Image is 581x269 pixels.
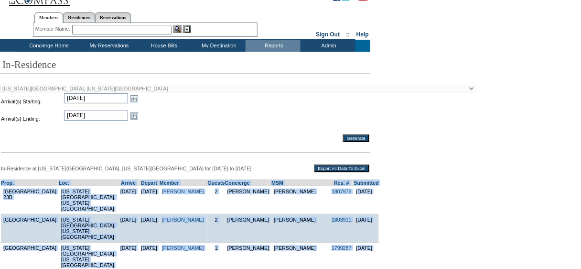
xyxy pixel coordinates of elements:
a: Open the calendar popup. [129,93,140,104]
td: Admin [301,40,355,52]
td: [DATE] [354,214,379,243]
td: [PERSON_NAME] [225,214,272,243]
a: Residences [63,12,95,22]
img: View [173,25,182,33]
a: Help [356,31,369,38]
input: Generate [343,134,369,142]
span: In-Residence at [US_STATE][GEOGRAPHIC_DATA], [US_STATE][GEOGRAPHIC_DATA] for [DATE] to [DATE] [1,166,251,171]
td: [DATE] [139,214,160,243]
a: 1807976 [332,189,352,194]
td: [US_STATE][GEOGRAPHIC_DATA], [US_STATE][GEOGRAPHIC_DATA] [59,186,118,214]
a: [PERSON_NAME] [162,189,204,194]
td: [GEOGRAPHIC_DATA] 23B [1,186,59,214]
td: [US_STATE][GEOGRAPHIC_DATA], [US_STATE][GEOGRAPHIC_DATA] [59,214,118,243]
td: [PERSON_NAME] [271,214,329,243]
td: Arrival(s) Starting: [1,93,63,110]
td: [DATE] [118,186,139,214]
a: Reservations [95,12,131,22]
td: Concierge Home [15,40,81,52]
td: My Destination [191,40,246,52]
span: :: [346,31,350,38]
a: Prop. [1,180,14,186]
td: House Bills [136,40,191,52]
a: 1803911 [332,217,352,223]
a: [PERSON_NAME] [162,217,204,223]
a: Sign Out [316,31,340,38]
td: Arrival(s) Ending: [1,111,63,127]
a: Submitted [354,180,379,186]
td: 2 [208,186,225,214]
a: Loc. [59,180,69,186]
td: [DATE] [354,186,379,214]
a: MSM [271,180,283,186]
td: [PERSON_NAME] [271,186,329,214]
a: Depart [141,180,157,186]
td: My Reservations [81,40,136,52]
td: [PERSON_NAME] [225,186,272,214]
img: Reservations [183,25,191,33]
div: Member Name: [35,25,72,33]
a: Guests [208,180,225,186]
td: [DATE] [118,214,139,243]
a: [PERSON_NAME] [162,245,204,251]
td: 2 [208,214,225,243]
td: [DATE] [139,186,160,214]
td: Reports [246,40,301,52]
a: Open the calendar popup. [129,111,140,121]
a: Res. # [334,180,349,186]
a: Members [34,12,64,23]
a: 1799287 [332,245,352,251]
input: Export All Data To Excel [314,165,369,172]
a: Member [160,180,179,186]
a: Concierge [225,180,250,186]
td: [GEOGRAPHIC_DATA] [1,214,59,243]
a: Arrive [121,180,136,186]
